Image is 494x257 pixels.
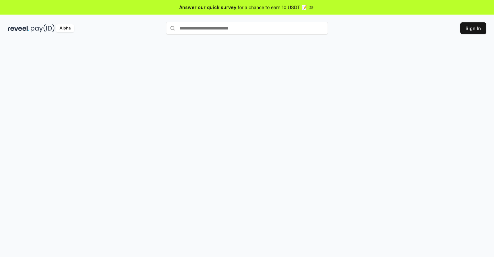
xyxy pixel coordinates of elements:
[31,24,55,32] img: pay_id
[238,4,307,11] span: for a chance to earn 10 USDT 📝
[8,24,29,32] img: reveel_dark
[460,22,486,34] button: Sign In
[179,4,236,11] span: Answer our quick survey
[56,24,74,32] div: Alpha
